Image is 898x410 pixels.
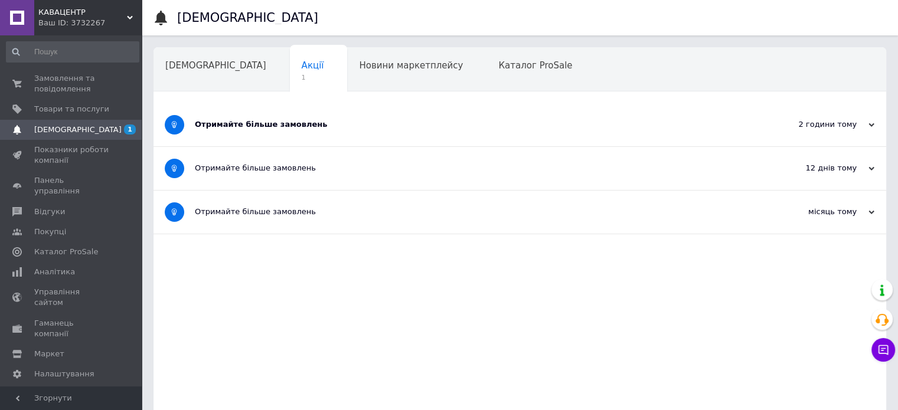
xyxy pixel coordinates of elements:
[34,287,109,308] span: Управління сайтом
[38,7,127,18] span: КАВАЦЕНТР
[34,124,122,135] span: [DEMOGRAPHIC_DATA]
[756,163,874,173] div: 12 днів тому
[359,60,463,71] span: Новини маркетплейсу
[302,73,324,82] span: 1
[34,104,109,114] span: Товари та послуги
[871,338,895,362] button: Чат з покупцем
[177,11,318,25] h1: [DEMOGRAPHIC_DATA]
[38,18,142,28] div: Ваш ID: 3732267
[34,369,94,379] span: Налаштування
[124,124,136,135] span: 1
[34,175,109,196] span: Панель управління
[756,206,874,217] div: місяць тому
[756,119,874,130] div: 2 години тому
[195,206,756,217] div: Отримайте більше замовлень
[165,60,266,71] span: [DEMOGRAPHIC_DATA]
[195,163,756,173] div: Отримайте більше замовлень
[302,60,324,71] span: Акції
[195,119,756,130] div: Отримайте більше замовлень
[34,206,65,217] span: Відгуки
[6,41,139,63] input: Пошук
[34,227,66,237] span: Покупці
[34,349,64,359] span: Маркет
[34,247,98,257] span: Каталог ProSale
[498,60,572,71] span: Каталог ProSale
[34,73,109,94] span: Замовлення та повідомлення
[34,267,75,277] span: Аналітика
[34,145,109,166] span: Показники роботи компанії
[34,318,109,339] span: Гаманець компанії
